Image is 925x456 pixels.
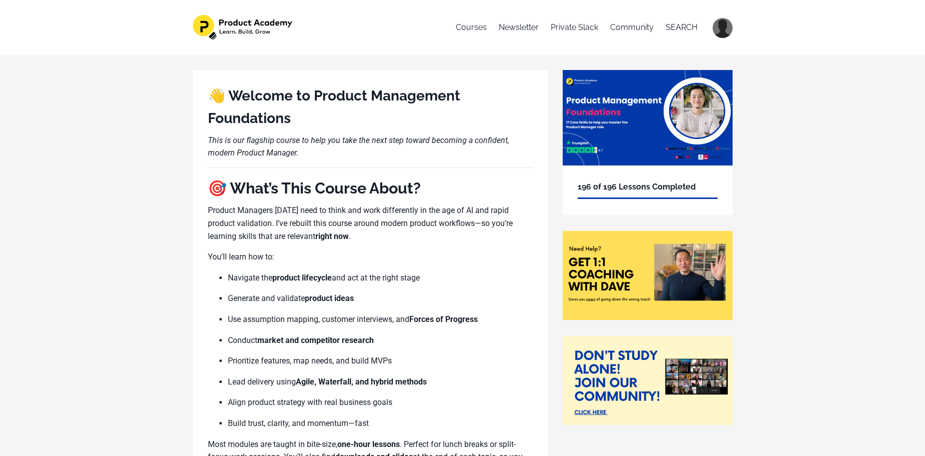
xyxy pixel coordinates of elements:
p: Build trust, clarity, and momentum—fast [228,417,533,430]
b: 🎯 What’s This Course About? [208,179,421,197]
b: one-hour lessons [337,439,400,449]
a: Community [610,15,654,40]
b: right now [315,231,349,241]
a: SEARCH [666,15,698,40]
i: This is our flagship course to help you take the next step toward becoming a confident, modern Pr... [208,135,509,158]
a: Courses [456,15,487,40]
p: Use assumption mapping, customer interviews, and [228,313,533,326]
p: Product Managers [DATE] need to think and work differently in the age of AI and rapid product val... [208,204,533,242]
span: Conduct [228,335,257,345]
p: Generate and validate [228,292,533,305]
b: market and competitor research [257,335,374,345]
p: Align product strategy with real business goals [228,396,533,409]
b: 👋 Welcome to Product Management Foundations [208,87,460,126]
b: Forces of Progress [409,314,478,324]
p: You’ll learn how to: [208,250,533,263]
b: product lifecycle [272,273,332,282]
b: Agile, Waterfall, and hybrid methods [296,377,427,386]
a: Private Slack [551,15,598,40]
img: 8f7df7-7e21-1711-f3b5-0b085c5d0c7_join_our_community.png [563,336,733,425]
img: 1e4575b-f30f-f7bc-803-1053f84514_582dc3fb-c1b0-4259-95ab-5487f20d86c3.png [193,15,294,40]
p: Prioritize features, map needs, and build MVPs [228,354,533,367]
p: Navigate the and act at the right stage [228,271,533,284]
img: a343d967ad162f40ea61fecf446431a8 [713,18,733,38]
h6: 196 of 196 Lessons Completed [578,180,718,193]
a: Newsletter [499,15,539,40]
img: 44604e1-f832-4873-c755-8be23318bfc_12.png [563,70,733,165]
b: product ideas [305,293,354,303]
span: Lead delivery using [228,377,296,386]
img: 8be08-880d-c0e-b727-42286b0aac6e_Need_coaching_.png [563,231,733,320]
